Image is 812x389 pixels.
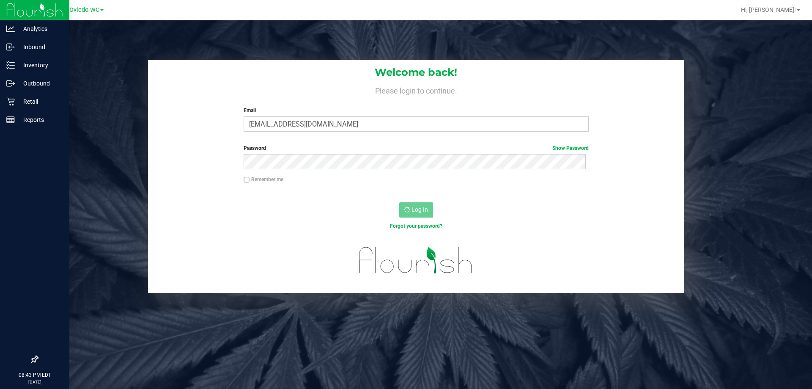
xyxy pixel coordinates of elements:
inline-svg: Outbound [6,79,15,88]
input: Remember me [244,177,250,183]
span: Password [244,145,266,151]
inline-svg: Inventory [6,61,15,69]
h4: Please login to continue. [148,85,684,95]
span: Log In [411,206,428,213]
inline-svg: Reports [6,116,15,124]
a: Forgot your password? [390,223,442,229]
inline-svg: Retail [6,97,15,106]
label: Remember me [244,176,283,183]
inline-svg: Inbound [6,43,15,51]
h1: Welcome back! [148,67,684,78]
p: Reports [15,115,66,125]
label: Email [244,107,588,114]
inline-svg: Analytics [6,25,15,33]
p: 08:43 PM EDT [4,371,66,379]
p: Outbound [15,78,66,88]
span: Hi, [PERSON_NAME]! [741,6,796,13]
p: Analytics [15,24,66,34]
p: [DATE] [4,379,66,385]
p: Inventory [15,60,66,70]
span: Oviedo WC [69,6,99,14]
a: Show Password [552,145,589,151]
p: Retail [15,97,66,107]
img: flourish_logo.svg [349,239,483,282]
button: Log In [399,202,433,218]
p: Inbound [15,42,66,52]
